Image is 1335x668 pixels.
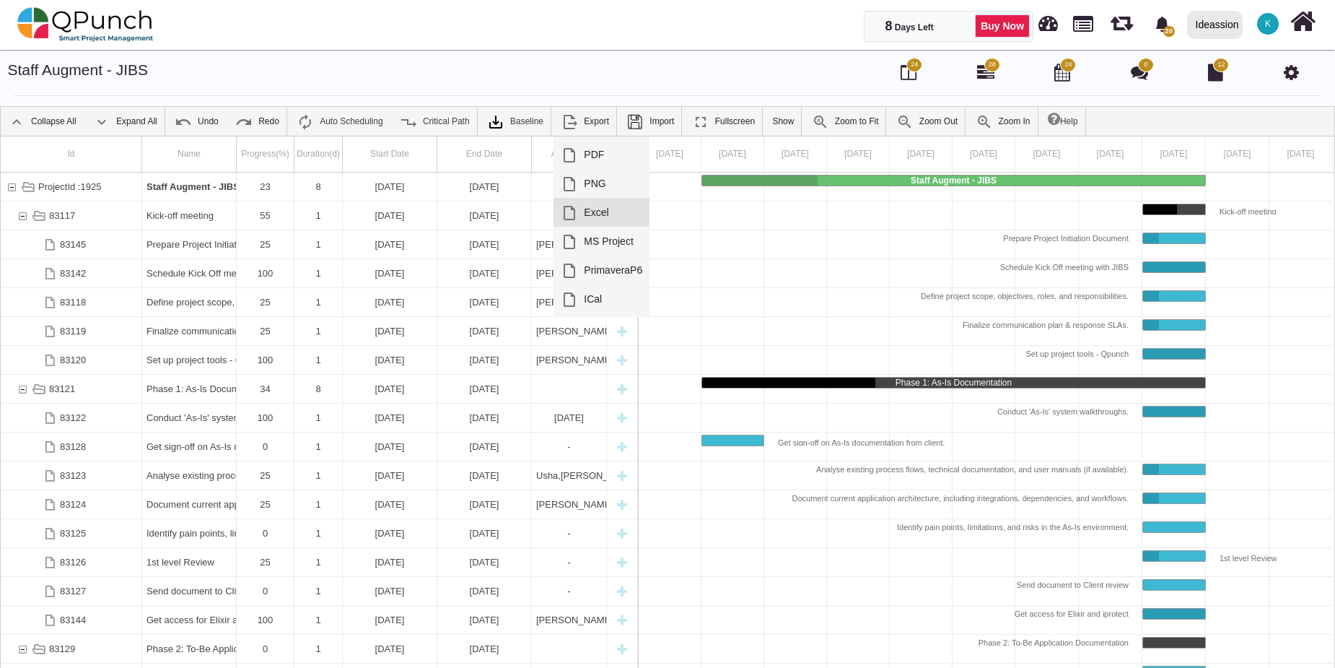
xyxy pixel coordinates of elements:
[142,490,237,519] div: Document current application architecture, including integrations, dependencies, and workflows.
[237,577,294,605] div: 0
[1,404,638,433] div: Task: Conduct 'As-Is' system walkthroughs. Start date: 08-09-2025 End date: 08-09-2025
[237,136,294,172] div: Progress(%)
[343,375,437,403] div: 01-09-2025
[60,230,86,259] div: 83145
[237,433,294,461] div: 0
[619,107,681,136] a: Import
[38,173,101,201] div: ProjectId :1925
[1,173,638,201] div: Task: Staff Augment - JIBS Start date: 01-09-2025 End date: 08-09-2025
[1003,233,1143,243] div: Prepare Project Initiation Document
[142,433,237,461] div: Get sign-off on As-Is documentation from client.
[299,259,338,287] div: 1
[442,259,527,287] div: [DATE]
[17,3,154,46] img: qpunch-sp.fa6292f.png
[553,107,616,136] a: Export
[442,173,527,201] div: [DATE]
[146,230,232,259] div: Prepare Project Initiation Document
[237,490,294,519] div: 25
[1144,60,1147,70] span: 0
[805,107,886,136] a: Zoom to Fit
[294,375,343,403] div: 8
[241,259,289,287] div: 100
[1142,136,1206,172] div: 08 Sep 2025
[1,173,142,201] div: ProjectId :1925
[442,317,527,345] div: [DATE]
[701,377,1206,389] div: Task: Phase 1: As-Is Documentation Start date: 01-09-2025 End date: 08-09-2025
[1,375,142,403] div: 83121
[437,606,532,634] div: 08-09-2025
[532,519,607,547] div: -
[685,107,762,136] a: Fullscreen
[911,175,997,186] b: Staff Augment - JIBS
[237,519,294,547] div: 0
[532,548,607,576] div: -
[890,136,953,172] div: 04 Sep 2025
[442,288,527,316] div: [DATE]
[1,230,142,259] div: 83145
[437,375,532,403] div: 08-09-2025
[536,346,602,374] div: [PERSON_NAME]
[1,136,142,172] div: Id
[343,230,437,259] div: 08-09-2025
[1150,11,1175,37] div: Notification
[343,288,437,316] div: 08-09-2025
[1041,107,1085,136] a: Help
[968,107,1038,136] a: Zoom In
[553,198,649,227] a: Excel
[639,136,701,172] div: 31 Aug 2025
[60,288,86,316] div: 83118
[142,288,237,316] div: Define project scope, objectives, roles, and responsibilities.
[692,113,709,131] img: ic_fullscreen_24.81ea589.png
[60,259,86,287] div: 83142
[299,173,338,201] div: 8
[228,107,286,136] a: Redo
[532,346,607,374] div: Sridevi
[8,113,25,131] img: ic_collapse_all_24.42ac041.png
[237,346,294,374] div: 100
[347,346,432,374] div: [DATE]
[1142,608,1206,620] div: Task: Get access for Elixir and iprotect Start date: 08-09-2025 End date: 08-09-2025
[142,635,237,663] div: Phase 2: To-Be Application Documentation
[1265,19,1271,28] span: K
[393,107,477,136] a: Critical Path
[241,346,289,374] div: 100
[1,519,142,547] div: 83125
[764,136,827,172] div: 02 Sep 2025
[60,317,86,345] div: 83119
[1111,7,1133,31] span: Iteration
[611,346,633,374] div: New task
[142,346,237,374] div: Set up project tools - Qpunch
[437,346,532,374] div: 08-09-2025
[827,136,890,172] div: 03 Sep 2025
[1142,637,1206,649] div: Task: Phase 2: To-Be Application Documentation Start date: 08-09-2025 End date: 08-09-2025
[146,259,232,287] div: Schedule Kick Off meeting with JIBS
[294,173,343,201] div: 8
[437,635,532,663] div: 08-09-2025
[1206,136,1269,172] div: 09 Sep 2025
[146,346,232,374] div: Set up project tools - Qpunch
[1,461,142,490] div: 83123
[437,288,532,316] div: 08-09-2025
[1142,521,1206,533] div: Task: Identify pain points, limitations, and risks in the As-Is environment. Start date: 08-09-20...
[343,404,437,432] div: 08-09-2025
[1,317,142,345] div: 83119
[1054,64,1070,81] i: Calendar
[146,288,232,316] div: Define project scope, objectives, roles, and responsibilities.
[241,317,289,345] div: 25
[343,461,437,490] div: 08-09-2025
[1,288,638,317] div: Task: Define project scope, objectives, roles, and responsibilities. Start date: 08-09-2025 End d...
[294,201,343,230] div: 1
[532,606,607,634] div: Sridevi
[1,548,142,576] div: 83126
[1142,579,1206,591] div: Task: Send document to Client review Start date: 08-09-2025 End date: 08-09-2025
[343,490,437,519] div: 08-09-2025
[241,173,289,201] div: 23
[437,548,532,576] div: 08-09-2025
[299,288,338,316] div: 1
[294,548,343,576] div: 1
[86,107,165,136] a: Expand All
[553,227,649,256] a: MS Project
[536,230,602,259] div: [PERSON_NAME]
[977,69,994,81] a: 28
[1,606,638,635] div: Task: Get access for Elixir and iprotect Start date: 08-09-2025 End date: 08-09-2025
